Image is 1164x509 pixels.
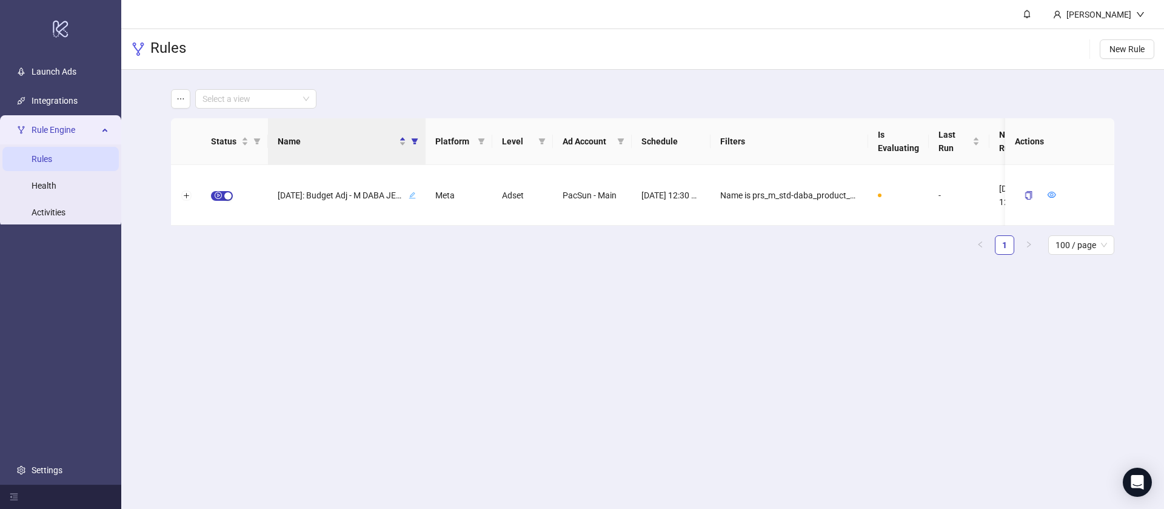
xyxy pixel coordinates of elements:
[929,118,989,165] th: Last Run
[181,191,191,201] button: Expand row
[32,207,65,217] a: Activities
[426,165,492,226] div: Meta
[435,135,473,148] span: Platform
[1062,8,1136,21] div: [PERSON_NAME]
[131,42,145,56] span: fork
[929,165,989,226] div: -
[1019,235,1039,255] li: Next Page
[1109,44,1145,54] span: New Rule
[999,128,1031,155] span: Next Run
[720,189,858,202] span: Name is prs_m_std-daba_product_bot-jeans_multi_meta_purch_max_autob_site_m-18-54_1dc0dv_jan25_fna
[641,189,701,202] span: [DATE] 12:30 PM
[995,235,1014,255] li: 1
[711,118,868,165] th: Filters
[278,135,396,148] span: Name
[475,132,487,150] span: filter
[1048,190,1056,199] span: eye
[1123,468,1152,497] div: Open Intercom Messenger
[1019,235,1039,255] button: right
[251,132,263,150] span: filter
[32,96,78,106] a: Integrations
[411,138,418,145] span: filter
[977,241,984,248] span: left
[536,132,548,150] span: filter
[1015,186,1043,205] button: copy
[1055,236,1107,254] span: 100 / page
[538,138,546,145] span: filter
[150,39,186,59] h3: Rules
[32,118,98,142] span: Rule Engine
[1048,235,1114,255] div: Page Size
[1100,39,1154,59] button: New Rule
[176,95,185,103] span: ellipsis
[615,132,627,150] span: filter
[1025,241,1032,248] span: right
[971,235,990,255] button: left
[268,118,426,165] th: Name
[1023,10,1031,18] span: bell
[10,493,18,501] span: menu-fold
[492,165,553,226] div: Adset
[632,118,711,165] th: Schedule
[971,235,990,255] li: Previous Page
[1048,190,1056,200] a: eye
[1136,10,1145,19] span: down
[563,135,612,148] span: Ad Account
[617,138,624,145] span: filter
[409,192,416,199] span: edit
[32,465,62,475] a: Settings
[502,135,533,148] span: Level
[32,181,56,190] a: Health
[989,165,1050,226] div: [DATE] 12:30 PM
[201,118,268,165] th: Status
[995,236,1014,254] a: 1
[1053,10,1062,19] span: user
[211,135,239,148] span: Status
[32,154,52,164] a: Rules
[409,132,421,150] span: filter
[868,118,929,165] th: Is Evaluating
[989,118,1050,165] th: Next Run
[253,138,261,145] span: filter
[17,126,25,134] span: fork
[553,165,632,226] div: PacSun - Main
[1005,118,1114,165] th: Actions
[278,189,406,202] span: [DATE]: Budget Adj - M DABA JEANS
[1025,191,1033,200] span: copy
[938,128,970,155] span: Last Run
[32,67,76,76] a: Launch Ads
[478,138,485,145] span: filter
[278,187,416,203] div: [DATE]: Budget Adj - M DABA JEANSedit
